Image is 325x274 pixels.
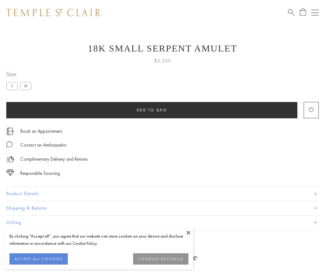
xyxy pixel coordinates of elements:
span: Add to bag [137,107,167,113]
label: S [6,82,18,90]
img: Temple St. Clair [6,9,101,16]
img: icon_delivery.svg [6,155,14,163]
img: MessageIcon-01_2.svg [6,141,13,148]
a: Book an Appointment [20,128,62,135]
img: icon_appointment.svg [6,128,14,135]
div: Contact an Ambassador [20,141,67,149]
button: Shipping & Returns [6,201,319,215]
button: ACCEPT ALL COOKIES [9,253,68,265]
label: M [20,82,31,90]
p: Complimentary Delivery and Returns [20,155,88,163]
button: Product Details [6,187,319,201]
button: Add to bag [6,102,297,118]
img: icon_sourcing.svg [6,169,14,176]
button: COOKIES SETTINGS [133,253,188,265]
a: Search [288,8,295,16]
a: Open Shopping Bag [300,8,306,16]
div: Responsible Sourcing [20,169,60,177]
div: By clicking “Accept all”, you agree that our website can store cookies on your device and disclos... [9,233,188,247]
h1: 18K Small Serpent Amulet [6,43,319,54]
button: Gifting [6,216,319,230]
button: Open navigation [311,9,319,16]
span: $5,500 [154,57,171,65]
span: Size: [6,69,34,79]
